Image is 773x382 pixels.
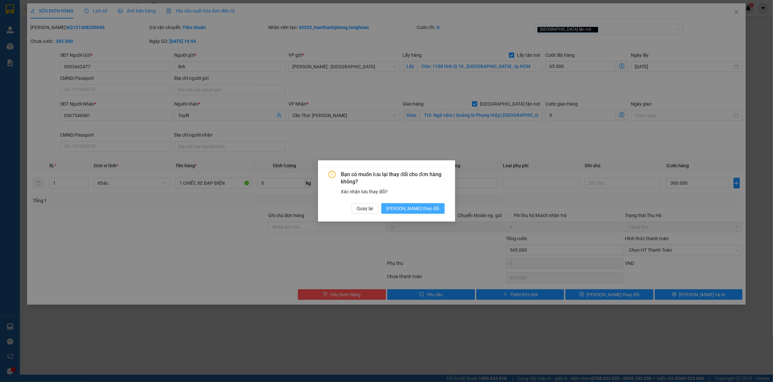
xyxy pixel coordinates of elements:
[341,188,445,195] div: Xác nhận lưu thay đổi?
[352,203,379,214] button: Quay lại
[329,171,336,178] span: exclamation-circle
[381,203,445,214] button: [PERSON_NAME] thay đổi
[357,205,373,212] span: Quay lại
[341,171,445,186] span: Bạn có muốn lưu lại thay đổi cho đơn hàng không?
[387,205,439,212] span: [PERSON_NAME] thay đổi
